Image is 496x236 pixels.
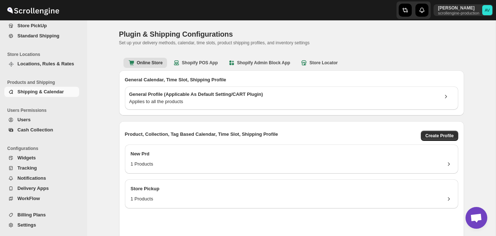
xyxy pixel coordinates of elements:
span: Tracking [17,165,37,171]
p: Product, Collection, Tag Based Calendar, Time Slot, Shipping Profile [125,131,278,141]
span: Standard Shipping [17,33,60,38]
h3: General Calendar, Time Slot, Shipping Profile [125,76,458,84]
button: Widgets [4,153,79,163]
span: Shipping & Calendar [17,89,64,94]
span: Delivery Apps [17,186,49,191]
button: User menu [434,4,493,16]
div: 1 Products [131,195,153,203]
span: Billing Plans [17,212,46,217]
span: Widgets [17,155,36,160]
button: Tracking [4,163,79,173]
button: Locations, Rules & Rates [4,59,79,69]
h3: General Profile (Applicable As Default Setting/CART Plugin) [129,91,438,98]
button: WorkFlow [4,194,79,204]
button: Delivery Apps [4,183,79,194]
span: Avinash Vishwakarma [482,5,492,15]
button: Users [4,115,79,125]
span: WorkFlow [17,196,40,201]
span: Cash Collection [17,127,53,133]
span: Plugin & Shipping Configurations [119,30,233,38]
button: Notifications [4,173,79,183]
button: Billing Plans [4,210,79,220]
span: Notifications [17,175,46,181]
div: Open chat [465,207,487,229]
span: Store Locations [7,52,82,57]
p: Set up your delivery methods, calendar, time slots, product shipping profiles, and inventory sett... [119,40,384,46]
span: Store PickUp [17,23,47,28]
button: Shipping & Calendar [4,87,79,97]
button: Cash Collection [4,125,79,135]
b: Shopify Admin Block App [228,59,290,66]
h3: New Prd [131,150,452,158]
p: scrollengine-production [438,11,479,15]
span: Users [17,117,31,122]
b: Store Locator [300,59,338,66]
h3: Store Pickup [131,185,452,192]
span: Locations, Rules & Rates [17,61,74,66]
span: Users Permissions [7,107,82,113]
div: 1 Products [131,160,153,168]
p: [PERSON_NAME] [438,5,479,11]
b: Online Store [128,59,163,66]
span: Create Profile [425,133,454,139]
img: ScrollEngine [6,1,60,19]
b: Shopify POS App [173,59,218,66]
span: Settings [17,222,36,228]
span: Products and Shipping [7,80,82,85]
button: Settings [4,220,79,230]
span: Configurations [7,146,82,151]
button: Create Profile [421,131,458,141]
div: Applies to all the products [129,98,438,105]
text: AV [485,8,490,12]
